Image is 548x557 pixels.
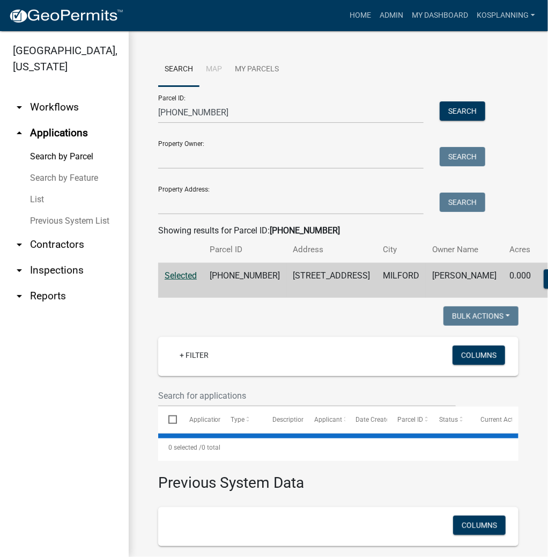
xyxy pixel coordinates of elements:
div: Showing results for Parcel ID: [158,224,519,237]
h3: Previous System Data [158,461,519,494]
i: arrow_drop_up [13,127,26,140]
button: Search [440,101,485,121]
span: Application Number [189,416,248,423]
span: 0 selected / [168,444,202,451]
datatable-header-cell: Type [220,407,262,433]
span: Applicant [314,416,342,423]
td: MILFORD [376,263,426,298]
th: Owner Name [426,237,503,262]
a: Home [345,5,375,26]
button: Columns [453,516,506,535]
i: arrow_drop_down [13,264,26,277]
datatable-header-cell: Applicant [303,407,345,433]
button: Columns [453,346,505,365]
th: Acres [503,237,537,262]
i: arrow_drop_down [13,238,26,251]
th: Parcel ID [203,237,286,262]
a: Search [158,53,199,87]
td: [PHONE_NUMBER] [203,263,286,298]
span: Current Activity [480,416,525,423]
datatable-header-cell: Current Activity [470,407,512,433]
th: City [376,237,426,262]
datatable-header-cell: Description [262,407,304,433]
span: Description [272,416,305,423]
datatable-header-cell: Date Created [345,407,387,433]
th: Address [286,237,376,262]
a: Admin [375,5,408,26]
a: + Filter [171,346,217,365]
td: [STREET_ADDRESS] [286,263,376,298]
a: Selected [165,270,197,281]
datatable-header-cell: Application Number [179,407,220,433]
a: kosplanning [472,5,539,26]
datatable-header-cell: Parcel ID [387,407,429,433]
a: My Dashboard [408,5,472,26]
td: [PERSON_NAME] [426,263,503,298]
span: Status [439,416,458,423]
strong: [PHONE_NUMBER] [270,225,340,236]
input: Search for applications [158,385,456,407]
datatable-header-cell: Select [158,407,179,433]
button: Search [440,193,485,212]
i: arrow_drop_down [13,101,26,114]
a: My Parcels [228,53,285,87]
span: Date Created [356,416,393,423]
button: Search [440,147,485,166]
button: Bulk Actions [443,306,519,326]
td: 0.000 [503,263,537,298]
span: Type [231,416,245,423]
i: arrow_drop_down [13,290,26,303]
div: 0 total [158,434,519,461]
datatable-header-cell: Status [429,407,471,433]
span: Parcel ID [397,416,423,423]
